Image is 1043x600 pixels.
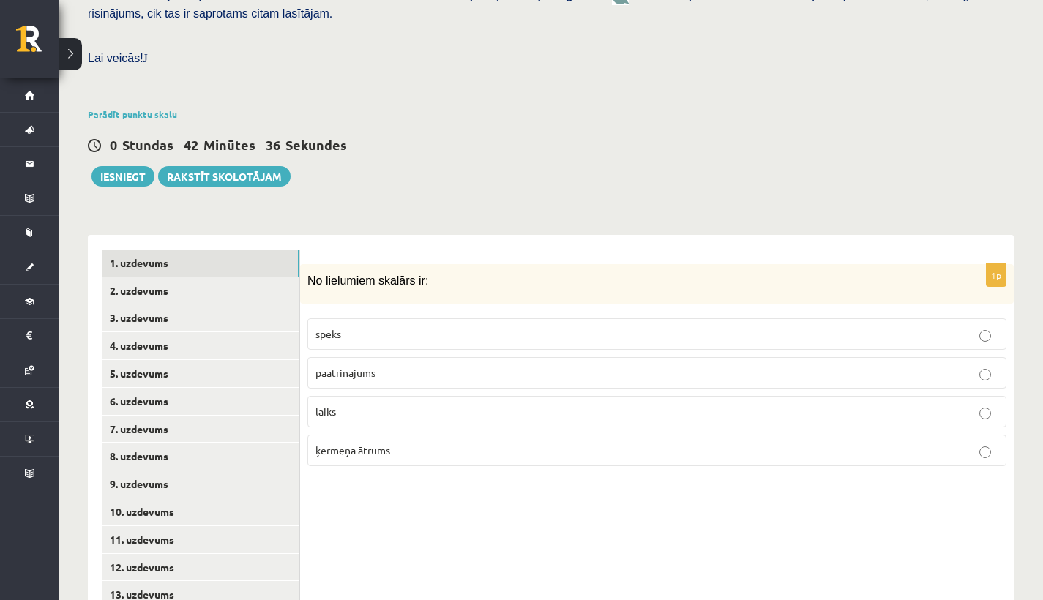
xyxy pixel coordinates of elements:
[91,166,154,187] button: Iesniegt
[143,52,148,64] span: J
[979,369,991,380] input: paātrinājums
[307,274,428,287] span: No lielumiem skalārs ir:
[88,52,143,64] span: Lai veicās!
[315,443,390,457] span: ķermeņa ātrums
[979,408,991,419] input: laiks
[266,136,280,153] span: 36
[88,108,177,120] a: Parādīt punktu skalu
[315,366,375,379] span: paātrinājums
[184,136,198,153] span: 42
[102,388,299,415] a: 6. uzdevums
[979,446,991,458] input: ķermeņa ātrums
[315,327,341,340] span: spēks
[102,277,299,304] a: 2. uzdevums
[979,330,991,342] input: spēks
[102,498,299,525] a: 10. uzdevums
[203,136,255,153] span: Minūtes
[102,360,299,387] a: 5. uzdevums
[285,136,347,153] span: Sekundes
[102,250,299,277] a: 1. uzdevums
[102,470,299,498] a: 9. uzdevums
[102,304,299,331] a: 3. uzdevums
[102,416,299,443] a: 7. uzdevums
[102,526,299,553] a: 11. uzdevums
[122,136,173,153] span: Stundas
[102,554,299,581] a: 12. uzdevums
[110,136,117,153] span: 0
[315,405,336,418] span: laiks
[16,26,59,62] a: Rīgas 1. Tālmācības vidusskola
[102,443,299,470] a: 8. uzdevums
[158,166,291,187] a: Rakstīt skolotājam
[102,332,299,359] a: 4. uzdevums
[986,263,1006,287] p: 1p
